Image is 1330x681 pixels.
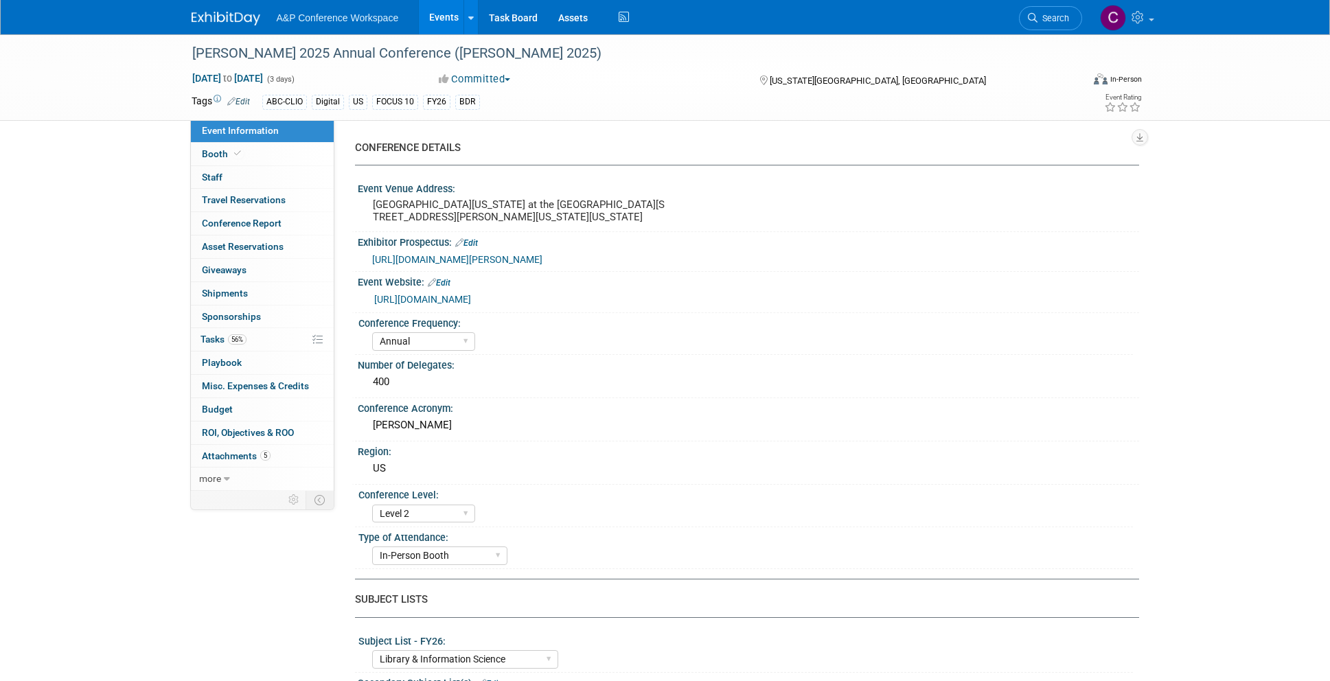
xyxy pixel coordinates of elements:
span: more [199,473,221,484]
a: Staff [191,166,334,189]
span: 5 [260,450,271,461]
span: Event Information [202,125,279,136]
div: SUBJECT LISTS [355,592,1129,607]
a: Budget [191,398,334,421]
div: Type of Attendance: [358,527,1133,544]
a: Giveaways [191,259,334,281]
div: ABC-CLIO [262,95,307,109]
img: ExhibitDay [192,12,260,25]
pre: [GEOGRAPHIC_DATA][US_STATE] at the [GEOGRAPHIC_DATA][STREET_ADDRESS][PERSON_NAME][US_STATE][US_ST... [373,198,668,223]
span: (3 days) [266,75,295,84]
a: Travel Reservations [191,189,334,211]
span: ROI, Objectives & ROO [202,427,294,438]
td: Toggle Event Tabs [306,491,334,509]
span: Shipments [202,288,248,299]
i: Booth reservation complete [234,150,241,157]
span: Booth [202,148,244,159]
a: more [191,468,334,490]
div: FY26 [423,95,450,109]
a: ROI, Objectives & ROO [191,422,334,444]
span: Search [1037,13,1069,23]
a: Tasks56% [191,328,334,351]
a: Search [1019,6,1082,30]
div: [PERSON_NAME] [368,415,1129,436]
a: Conference Report [191,212,334,235]
span: Sponsorships [202,311,261,322]
div: Region: [358,441,1139,459]
a: Booth [191,143,334,165]
div: Event Venue Address: [358,178,1139,196]
div: Conference Frequency: [358,313,1133,330]
div: Conference Acronym: [358,398,1139,415]
a: Edit [227,97,250,106]
a: Edit [428,278,450,288]
span: Travel Reservations [202,194,286,205]
div: Event Rating [1104,94,1141,101]
a: [URL][DOMAIN_NAME] [374,294,471,305]
span: Misc. Expenses & Credits [202,380,309,391]
a: Playbook [191,351,334,374]
span: [US_STATE][GEOGRAPHIC_DATA], [GEOGRAPHIC_DATA] [770,76,986,86]
span: Budget [202,404,233,415]
a: Misc. Expenses & Credits [191,375,334,397]
span: Asset Reservations [202,241,284,252]
span: Conference Report [202,218,282,229]
div: Event Format [1001,71,1143,92]
a: Edit [455,238,478,248]
a: Event Information [191,119,334,142]
a: Asset Reservations [191,235,334,258]
div: US [368,458,1129,479]
span: Tasks [200,334,246,345]
div: Subject List - FY26: [358,631,1133,648]
div: BDR [455,95,480,109]
td: Personalize Event Tab Strip [282,491,306,509]
div: Exhibitor Prospectus: [358,232,1139,250]
div: Event Website: [358,272,1139,290]
span: [DATE] [DATE] [192,72,264,84]
span: 56% [228,334,246,345]
div: Conference Level: [358,485,1133,502]
button: Committed [434,72,516,86]
div: [PERSON_NAME] 2025 Annual Conference ([PERSON_NAME] 2025) [187,41,1062,66]
div: FOCUS 10 [372,95,418,109]
a: Shipments [191,282,334,305]
span: A&P Conference Workspace [277,12,399,23]
a: [URL][DOMAIN_NAME][PERSON_NAME] [372,254,542,265]
a: Sponsorships [191,305,334,328]
span: to [221,73,234,84]
div: US [349,95,367,109]
span: Giveaways [202,264,246,275]
div: In-Person [1110,74,1142,84]
span: Attachments [202,450,271,461]
img: Christine Ritchlin [1100,5,1126,31]
img: Format-Inperson.png [1094,73,1108,84]
td: Tags [192,94,250,110]
div: Number of Delegates: [358,355,1139,372]
a: Attachments5 [191,445,334,468]
div: 400 [368,371,1129,393]
span: Staff [202,172,222,183]
div: Digital [312,95,344,109]
div: CONFERENCE DETAILS [355,141,1129,155]
span: Playbook [202,357,242,368]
